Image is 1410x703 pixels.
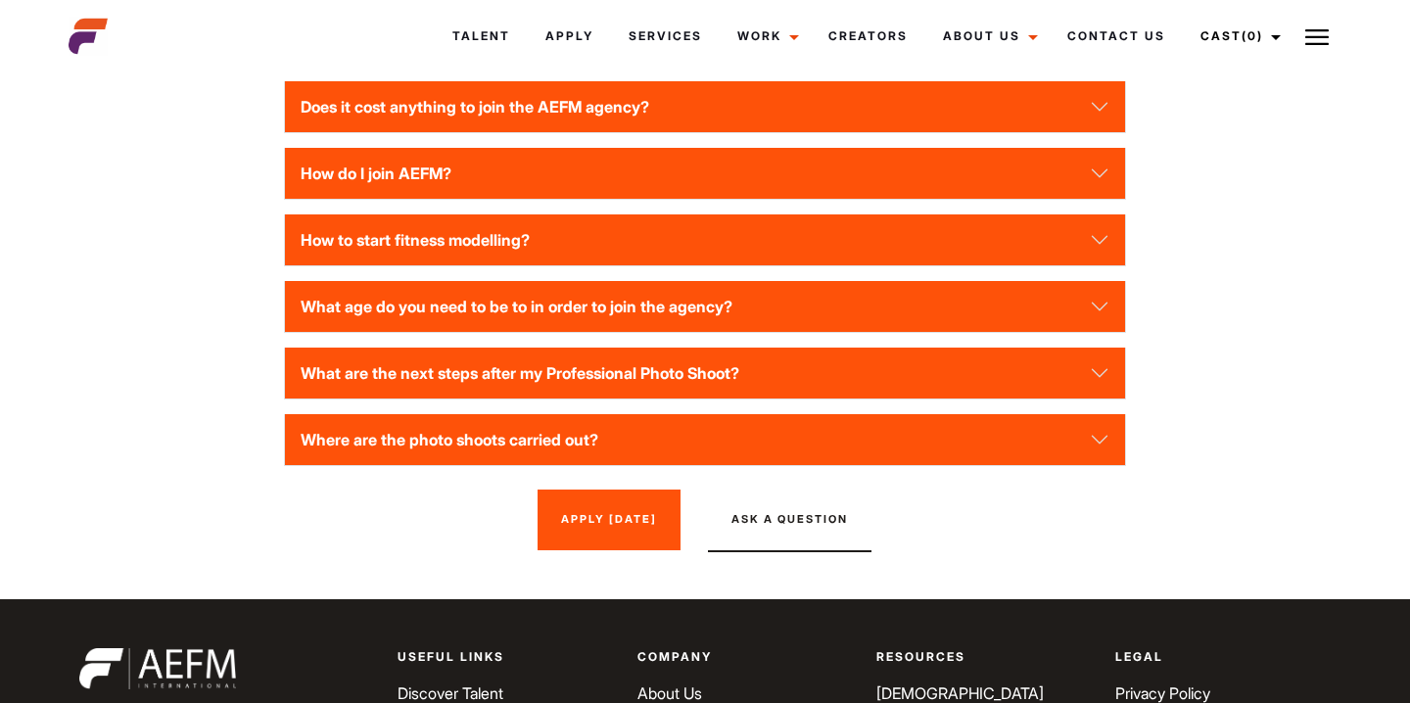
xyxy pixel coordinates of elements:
[285,348,1124,398] button: What are the next steps after my Professional Photo Shoot?
[1050,10,1183,63] a: Contact Us
[720,10,811,63] a: Work
[285,148,1124,199] button: How do I join AEFM?
[925,10,1050,63] a: About Us
[708,490,871,552] button: Ask A Question
[637,683,702,703] a: About Us
[1242,28,1263,43] span: (0)
[69,17,108,56] img: cropped-aefm-brand-fav-22-square.png
[285,214,1124,265] button: How to start fitness modelling?
[538,490,681,550] a: Apply [DATE]
[1305,25,1329,49] img: Burger icon
[285,81,1124,132] button: Does it cost anything to join the AEFM agency?
[398,648,613,666] p: Useful Links
[398,683,503,703] a: Discover Talent
[1183,10,1292,63] a: Cast(0)
[285,281,1124,332] button: What age do you need to be to in order to join the agency?
[1115,683,1210,703] a: Privacy Policy
[811,10,925,63] a: Creators
[611,10,720,63] a: Services
[435,10,528,63] a: Talent
[1115,648,1331,666] p: Legal
[79,648,236,689] img: aefm-brand-22-white.png
[285,414,1124,465] button: Where are the photo shoots carried out?
[528,10,611,63] a: Apply
[876,648,1092,666] p: Resources
[637,648,853,666] p: Company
